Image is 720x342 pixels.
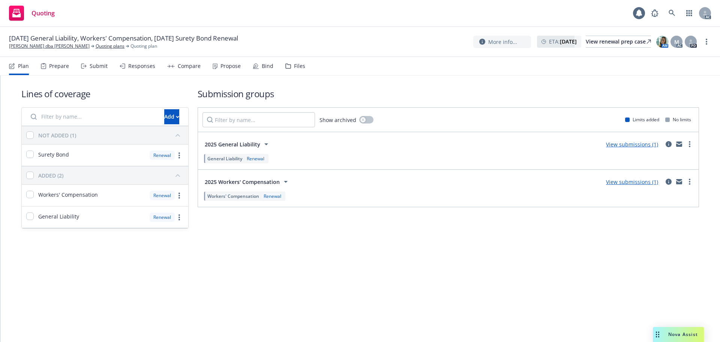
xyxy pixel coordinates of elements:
[26,109,160,124] input: Filter by name...
[586,36,651,48] a: View renewal prep case
[9,34,238,43] span: [DATE] General Liability, Workers' Compensation, [DATE] Surety Bond Renewal
[164,109,179,124] button: Add
[549,38,577,45] span: ETA :
[685,140,694,149] a: more
[38,129,184,141] button: NOT ADDED (1)
[294,63,305,69] div: Files
[49,63,69,69] div: Prepare
[560,38,577,45] strong: [DATE]
[9,43,90,50] a: [PERSON_NAME] dba [PERSON_NAME]
[702,37,711,46] a: more
[668,331,698,337] span: Nova Assist
[675,177,684,186] a: mail
[150,151,175,160] div: Renewal
[664,140,673,149] a: circleInformation
[262,63,273,69] div: Bind
[164,110,179,124] div: Add
[130,43,157,50] span: Quoting plan
[675,140,684,149] a: mail
[656,36,668,48] img: photo
[586,36,651,47] div: View renewal prep case
[38,169,184,181] button: ADDED (2)
[220,63,241,69] div: Propose
[175,191,184,200] a: more
[262,193,283,199] div: Renewal
[682,6,697,21] a: Switch app
[606,141,658,148] a: View submissions (1)
[18,63,29,69] div: Plan
[647,6,662,21] a: Report a Bug
[664,6,679,21] a: Search
[90,63,108,69] div: Submit
[96,43,124,50] a: Quoting plans
[205,178,280,186] span: 2025 Workers' Compensation
[6,3,58,24] a: Quoting
[178,63,201,69] div: Compare
[606,178,658,185] a: View submissions (1)
[319,116,356,124] span: Show archived
[653,327,704,342] button: Nova Assist
[38,151,69,158] span: Surety Bond
[198,87,699,100] h1: Submission groups
[488,38,517,46] span: More info...
[21,87,189,100] h1: Lines of coverage
[202,174,292,189] button: 2025 Workers' Compensation
[674,38,679,46] span: M
[38,212,79,220] span: General Liability
[202,137,273,152] button: 2025 General Liability
[685,177,694,186] a: more
[175,151,184,160] a: more
[175,213,184,222] a: more
[128,63,155,69] div: Responses
[205,140,260,148] span: 2025 General Liability
[653,327,662,342] div: Drag to move
[38,131,76,139] div: NOT ADDED (1)
[31,10,55,16] span: Quoting
[473,36,531,48] button: More info...
[625,116,659,123] div: Limits added
[202,112,315,127] input: Filter by name...
[38,191,98,199] span: Workers' Compensation
[665,116,691,123] div: No limits
[150,212,175,222] div: Renewal
[207,155,242,162] span: General Liability
[207,193,259,199] span: Workers' Compensation
[150,191,175,200] div: Renewal
[664,177,673,186] a: circleInformation
[38,172,63,179] div: ADDED (2)
[245,155,266,162] div: Renewal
